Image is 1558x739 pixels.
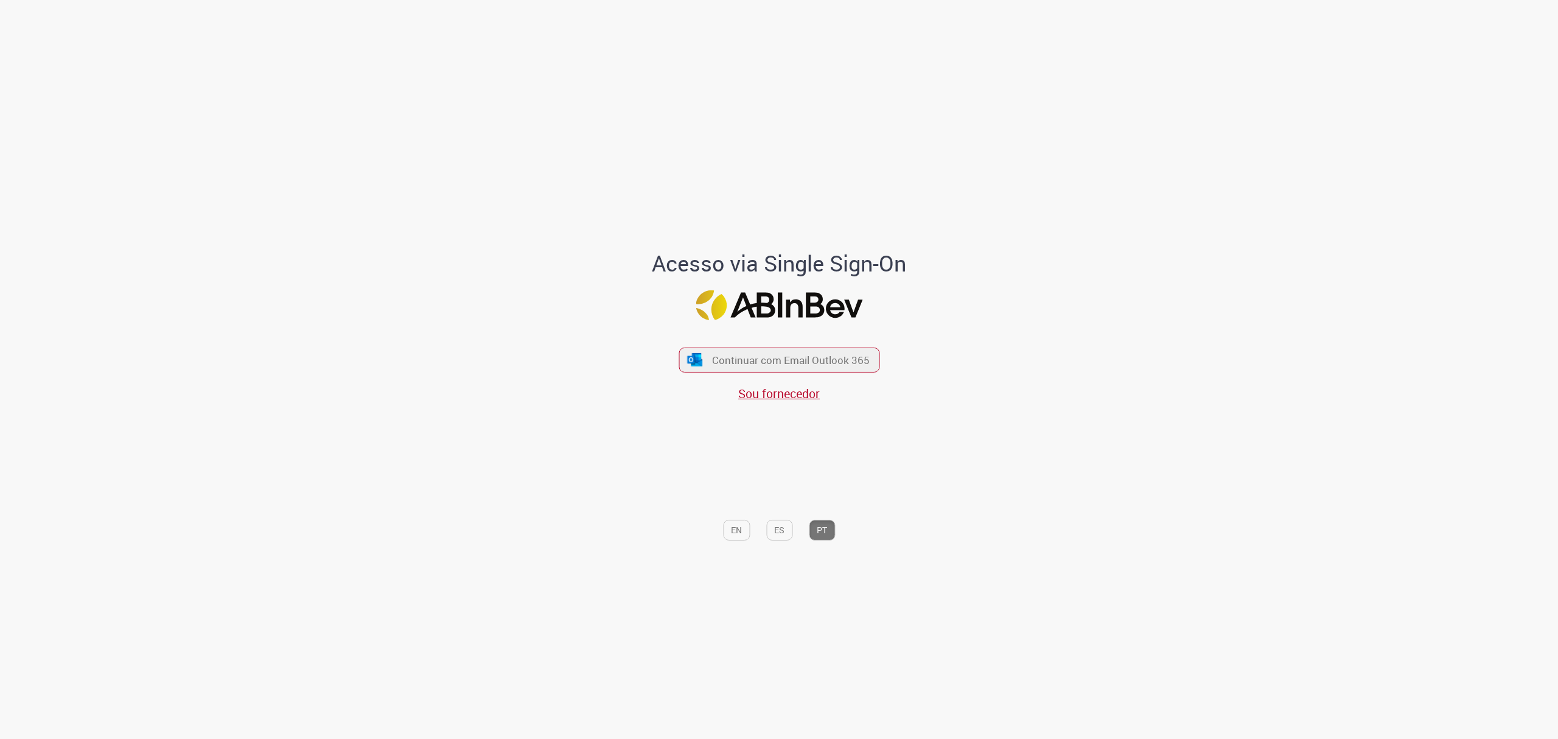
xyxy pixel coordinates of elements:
img: ícone Azure/Microsoft 360 [686,353,704,366]
img: Logo ABInBev [696,290,862,320]
button: EN [723,520,750,541]
button: PT [809,520,835,541]
button: ícone Azure/Microsoft 360 Continuar com Email Outlook 365 [679,348,879,373]
span: Continuar com Email Outlook 365 [712,353,870,367]
h1: Acesso via Single Sign-On [610,251,948,276]
a: Sou fornecedor [738,385,820,402]
button: ES [766,520,792,541]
